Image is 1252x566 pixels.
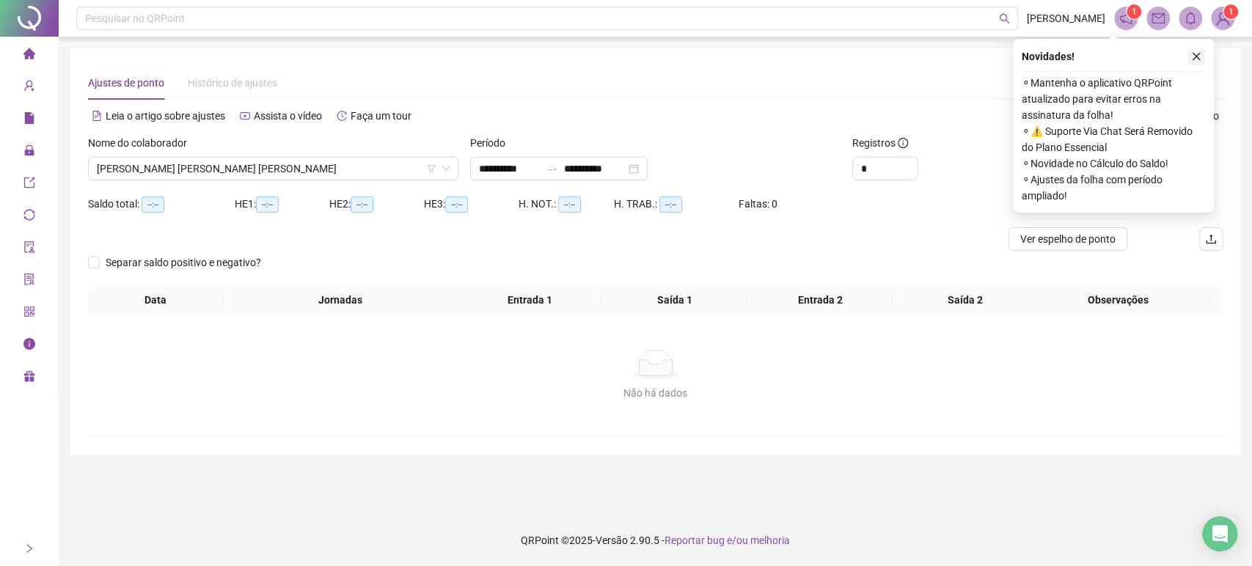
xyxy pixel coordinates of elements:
span: user-add [23,73,35,103]
span: --:-- [558,196,581,213]
span: gift [23,364,35,393]
div: H. NOT.: [519,196,614,213]
sup: Atualize o seu contato no menu Meus Dados [1223,4,1238,19]
label: Período [470,135,515,151]
span: close [1191,51,1201,62]
div: Não há dados [106,385,1205,401]
span: upload [1205,233,1217,245]
span: mail [1152,12,1165,25]
span: Reportar bug e/ou melhoria [665,534,790,546]
span: JOÃO PEDRO CONSTANTINO MENDES [97,158,450,180]
span: Observações [1031,292,1204,308]
img: 81620 [1212,7,1234,29]
span: --:-- [445,196,468,213]
div: HE 1: [235,196,329,213]
span: file [23,106,35,135]
span: qrcode [23,299,35,328]
span: bell [1184,12,1197,25]
span: solution [23,267,35,296]
span: search [999,13,1010,24]
span: file-text [92,111,102,121]
span: [PERSON_NAME] [1027,10,1105,26]
div: HE 3: [424,196,519,213]
span: ⚬ Ajustes da folha com período ampliado! [1022,172,1205,204]
span: ⚬ Novidade no Cálculo do Saldo! [1022,155,1205,172]
div: H. TRAB.: [614,196,739,213]
span: notification [1119,12,1132,25]
span: to [546,163,558,174]
span: Faltas: 0 [739,198,777,210]
span: Leia o artigo sobre ajustes [106,110,225,122]
div: Saldo total: [88,196,235,213]
footer: QRPoint © 2025 - 2.90.5 - [59,515,1252,566]
th: Observações [1025,286,1210,315]
span: filter [427,164,436,173]
div: HE 2: [329,196,424,213]
span: --:-- [351,196,373,213]
span: audit [23,235,35,264]
th: Entrada 1 [457,286,602,315]
span: Novidades ! [1022,48,1075,65]
span: Assista o vídeo [254,110,322,122]
span: --:-- [142,196,164,213]
span: youtube [240,111,250,121]
th: Saída 2 [893,286,1038,315]
span: sync [23,202,35,232]
span: info-circle [23,331,35,361]
span: Registros [852,135,908,151]
span: Faça um tour [351,110,411,122]
span: Ver espelho de ponto [1020,231,1116,247]
span: 1 [1229,7,1234,17]
span: home [23,41,35,70]
span: history [337,111,347,121]
th: Jornadas [224,286,458,315]
sup: 1 [1127,4,1141,19]
span: Versão [596,534,628,546]
span: --:-- [659,196,682,213]
div: Open Intercom Messenger [1202,516,1237,551]
div: Histórico de ajustes [188,75,277,91]
span: Separar saldo positivo e negativo? [100,254,267,271]
span: info-circle [898,138,908,148]
span: right [24,543,34,554]
label: Nome do colaborador [88,135,197,151]
span: --:-- [256,196,279,213]
th: Data [88,286,224,315]
span: swap-right [546,163,558,174]
th: Saída 1 [602,286,747,315]
div: Ajustes de ponto [88,75,164,91]
span: export [23,170,35,199]
span: ⚬ ⚠️ Suporte Via Chat Será Removido do Plano Essencial [1022,123,1205,155]
span: 1 [1132,7,1137,17]
button: Ver espelho de ponto [1008,227,1127,251]
th: Entrada 2 [747,286,893,315]
span: lock [23,138,35,167]
span: ⚬ Mantenha o aplicativo QRPoint atualizado para evitar erros na assinatura da folha! [1022,75,1205,123]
